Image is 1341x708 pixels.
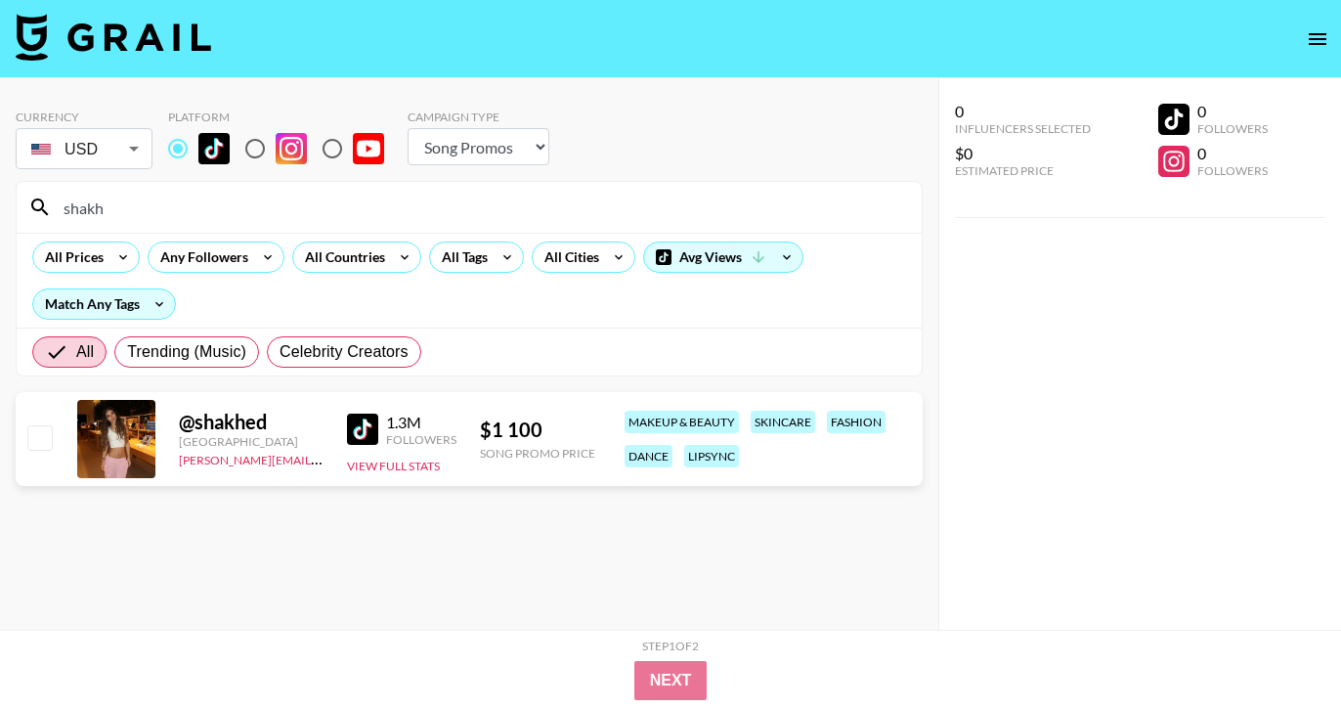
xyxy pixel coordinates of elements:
[480,446,595,461] div: Song Promo Price
[955,121,1091,136] div: Influencers Selected
[1197,144,1268,163] div: 0
[179,410,324,434] div: @ shakhed
[386,432,456,447] div: Followers
[127,340,246,364] span: Trending (Music)
[634,661,708,700] button: Next
[430,243,492,272] div: All Tags
[751,411,815,433] div: skincare
[480,418,595,442] div: $ 1 100
[347,459,440,473] button: View Full Stats
[52,192,910,223] input: Search by User Name
[149,243,252,272] div: Any Followers
[76,340,94,364] span: All
[684,445,739,467] div: lipsync
[33,289,175,319] div: Match Any Tags
[1243,610,1318,685] iframe: Drift Widget Chat Controller
[280,340,409,364] span: Celebrity Creators
[955,102,1091,121] div: 0
[1197,163,1268,178] div: Followers
[20,132,149,166] div: USD
[179,434,324,449] div: [GEOGRAPHIC_DATA]
[955,163,1091,178] div: Estimated Price
[827,411,886,433] div: fashion
[276,133,307,164] img: Instagram
[179,449,468,467] a: [PERSON_NAME][EMAIL_ADDRESS][DOMAIN_NAME]
[642,639,699,653] div: Step 1 of 2
[408,110,549,124] div: Campaign Type
[1197,102,1268,121] div: 0
[16,14,211,61] img: Grail Talent
[955,144,1091,163] div: $0
[347,414,378,445] img: TikTok
[625,411,739,433] div: makeup & beauty
[533,243,603,272] div: All Cities
[16,110,152,124] div: Currency
[1197,121,1268,136] div: Followers
[198,133,230,164] img: TikTok
[625,445,672,467] div: dance
[353,133,384,164] img: YouTube
[33,243,108,272] div: All Prices
[293,243,389,272] div: All Countries
[168,110,400,124] div: Platform
[644,243,802,272] div: Avg Views
[386,413,456,432] div: 1.3M
[1298,20,1337,59] button: open drawer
